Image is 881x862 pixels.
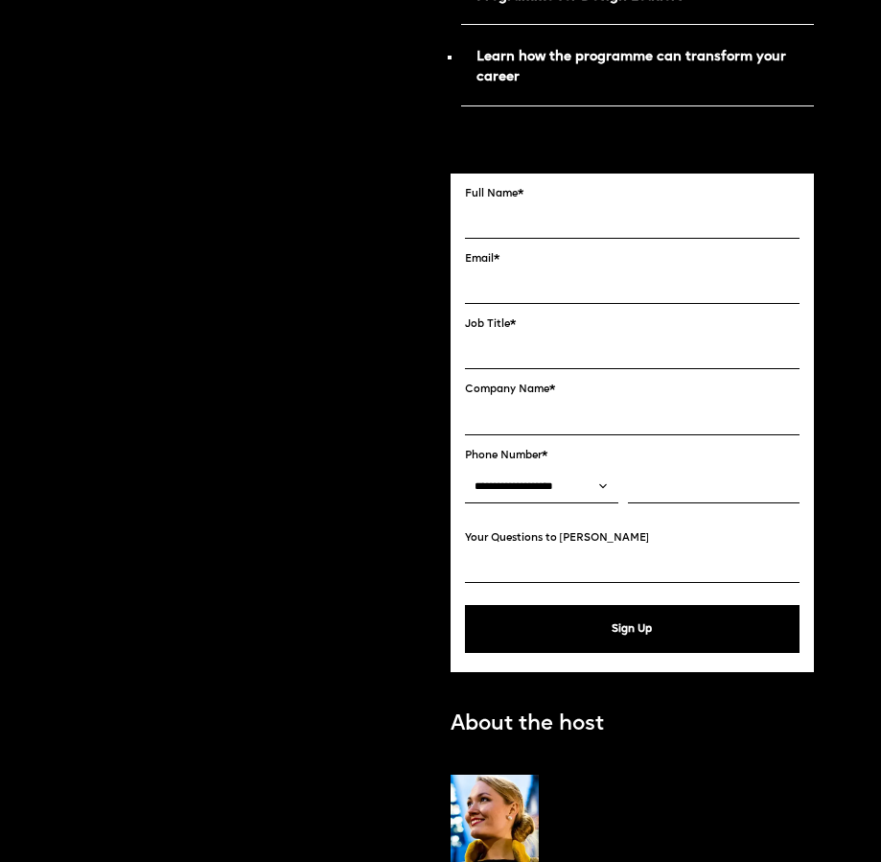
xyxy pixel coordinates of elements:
[465,605,800,653] button: Sign Up
[465,532,800,545] label: Your Questions to [PERSON_NAME]
[465,384,800,396] label: Company Name
[465,188,800,200] label: Full Name
[465,318,800,331] label: Job Title
[465,253,800,266] label: Email
[465,450,800,462] label: Phone Number
[451,709,604,740] p: About the host
[476,51,786,83] strong: Learn how the programme can transform your career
